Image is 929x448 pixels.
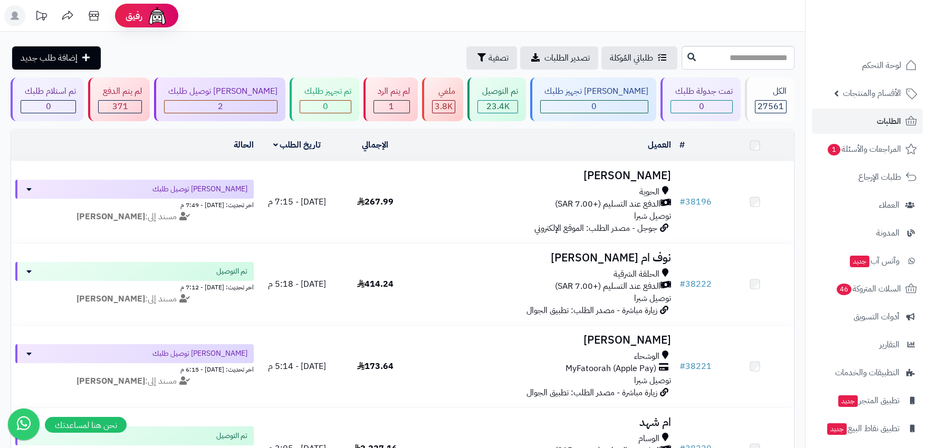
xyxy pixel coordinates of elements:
div: 371 [99,101,141,113]
span: 46 [837,284,851,295]
div: مسند إلى: [7,375,262,387]
h3: ام شهد [418,416,671,428]
span: وآتس آب [849,254,899,268]
a: لم يتم الدفع 371 [86,77,151,121]
button: تصفية [466,46,517,70]
div: اخر تحديث: [DATE] - 7:49 م [15,199,254,210]
span: [DATE] - 5:18 م [268,278,326,290]
a: الإجمالي [362,139,388,151]
span: العملاء [879,198,899,212]
span: لوحة التحكم [862,58,901,73]
div: اخر تحديث: [DATE] - 6:15 م [15,363,254,374]
a: التقارير [812,332,923,357]
a: لم يتم الرد 1 [361,77,420,121]
span: 23.4K [486,100,510,113]
span: التطبيقات والخدمات [835,365,899,380]
span: طلباتي المُوكلة [610,52,653,64]
a: وآتس آبجديد [812,248,923,274]
div: لم يتم الدفع [98,85,141,98]
span: 2 [218,100,223,113]
a: العملاء [812,192,923,218]
span: الوشحاء [634,350,659,363]
div: مسند إلى: [7,211,262,223]
a: تم تجهيز طلبك 0 [288,77,361,121]
span: [PERSON_NAME] توصيل طلبك [152,348,247,359]
span: زيارة مباشرة - مصدر الطلب: تطبيق الجوال [526,304,657,317]
a: إضافة طلب جديد [12,46,101,70]
span: MyFatoorah (Apple Pay) [566,363,656,375]
h3: نوف ام [PERSON_NAME] [418,252,671,264]
strong: [PERSON_NAME] [76,293,145,305]
span: 27561 [758,100,784,113]
span: تم التوصيل [216,431,247,441]
span: الوسام [638,433,659,445]
span: إضافة طلب جديد [21,52,78,64]
a: ملغي 3.8K [420,77,465,121]
a: تحديثات المنصة [28,5,54,29]
span: # [679,360,685,373]
span: جديد [850,256,869,267]
span: المدونة [876,226,899,240]
a: تمت جدولة طلبك 0 [658,77,742,121]
span: الدفع عند التسليم (+7.00 SAR) [555,280,660,293]
a: تم استلام طلبك 0 [8,77,86,121]
span: طلبات الإرجاع [858,170,901,184]
span: الدفع عند التسليم (+7.00 SAR) [555,198,660,210]
span: [PERSON_NAME] توصيل طلبك [152,184,247,194]
span: جديد [838,395,858,407]
span: رفيق [126,9,142,22]
div: 0 [671,101,732,113]
div: تم استلام طلبك [21,85,76,98]
span: زيارة مباشرة - مصدر الطلب: تطبيق الجوال [526,386,657,399]
span: تطبيق نقاط البيع [826,421,899,436]
span: تم التوصيل [216,266,247,277]
a: المدونة [812,220,923,246]
div: 0 [541,101,648,113]
a: تم التوصيل 23.4K [465,77,528,121]
div: تم التوصيل [477,85,518,98]
span: 1 [389,100,394,113]
strong: [PERSON_NAME] [76,375,145,387]
a: الطلبات [812,109,923,134]
a: تطبيق المتجرجديد [812,388,923,413]
div: 3828 [433,101,455,113]
span: 173.64 [357,360,394,373]
span: التقارير [879,337,899,352]
a: # [679,139,685,151]
div: 23359 [478,101,517,113]
span: 371 [112,100,128,113]
div: الكل [755,85,787,98]
span: تصفية [489,52,509,64]
div: ملغي [432,85,455,98]
div: تمت جدولة طلبك [671,85,732,98]
a: #38196 [679,196,712,208]
div: لم يتم الرد [373,85,410,98]
a: #38222 [679,278,712,290]
span: # [679,278,685,290]
a: طلبات الإرجاع [812,164,923,190]
a: لوحة التحكم [812,53,923,78]
div: 0 [300,101,350,113]
span: توصيل شبرا [634,210,671,222]
span: 0 [46,100,51,113]
img: ai-face.png [147,5,168,26]
span: تطبيق المتجر [837,393,899,408]
h3: [PERSON_NAME] [418,170,671,182]
span: المراجعات والأسئلة [827,142,901,157]
h3: [PERSON_NAME] [418,334,671,346]
a: #38221 [679,360,712,373]
span: 0 [591,100,597,113]
span: 414.24 [357,278,394,290]
span: 0 [699,100,704,113]
span: تصدير الطلبات [544,52,590,64]
strong: [PERSON_NAME] [76,210,145,223]
span: الحلقة الشرقية [614,268,659,280]
div: 0 [21,101,75,113]
div: [PERSON_NAME] تجهيز طلبك [540,85,648,98]
a: طلباتي المُوكلة [601,46,677,70]
a: [PERSON_NAME] تجهيز طلبك 0 [528,77,658,121]
a: أدوات التسويق [812,304,923,329]
div: تم تجهيز طلبك [300,85,351,98]
span: أدوات التسويق [854,309,899,324]
a: تصدير الطلبات [520,46,598,70]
